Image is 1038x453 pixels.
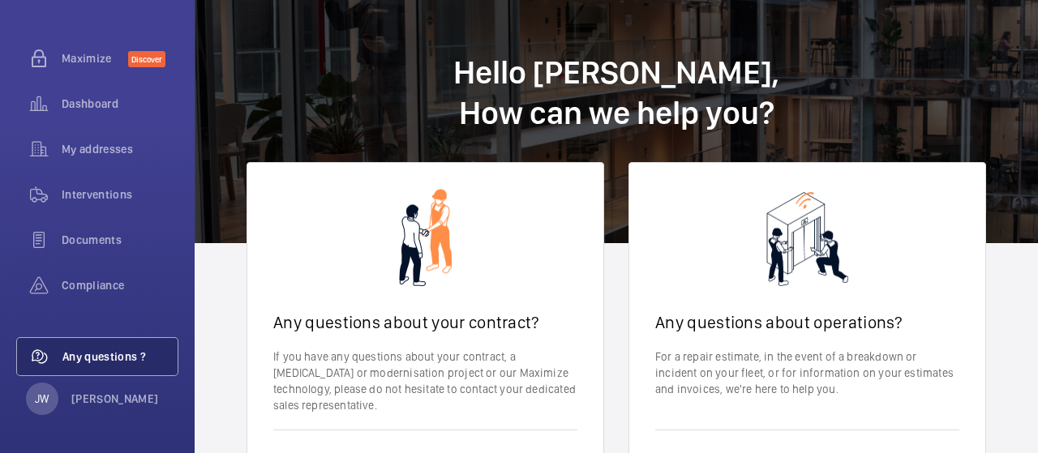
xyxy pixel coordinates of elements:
[62,277,178,293] span: Compliance
[273,348,577,413] p: If you have any questions about your contract, a [MEDICAL_DATA] or modernisation project or our M...
[655,348,959,397] p: For a repair estimate, in the event of a breakdown or incident on your fleet, or for information ...
[399,189,451,286] img: contact-sales.png
[766,189,847,286] img: contact-ops.png
[62,50,128,66] span: Maximize
[62,186,178,203] span: Interventions
[128,51,165,67] span: Discover
[62,96,178,112] span: Dashboard
[62,348,178,365] span: Any questions ?
[62,141,178,157] span: My addresses
[71,391,159,407] p: [PERSON_NAME]
[273,312,577,332] h2: Any questions about your contract?
[655,312,959,332] h2: Any questions about operations?
[62,232,178,248] span: Documents
[35,391,49,407] p: JW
